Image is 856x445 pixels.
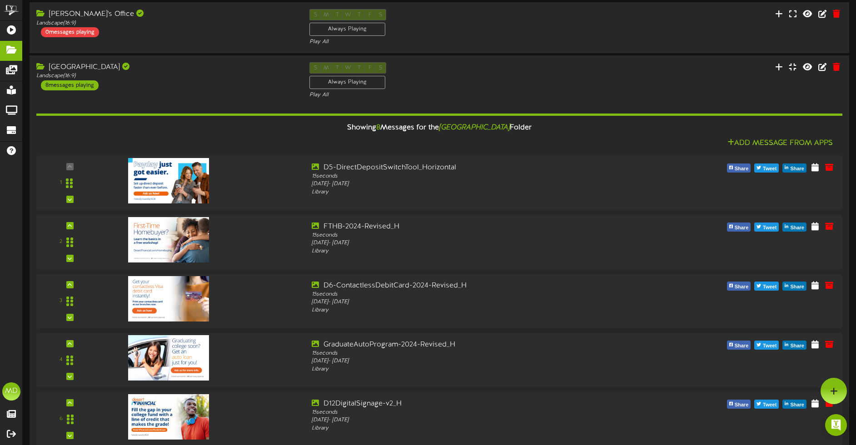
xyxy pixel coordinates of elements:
button: Share [727,400,751,409]
div: FTHB-2024-Revised_H [312,222,634,232]
span: Share [733,341,751,351]
div: 15 seconds [312,409,634,416]
div: Always Playing [309,23,385,36]
span: Share [733,400,751,410]
i: [GEOGRAPHIC_DATA] [439,124,510,132]
span: 8 [376,124,380,132]
button: Tweet [754,282,779,291]
button: Add Message From Apps [725,138,836,149]
span: Tweet [761,164,778,174]
span: Tweet [761,223,778,233]
div: [DATE] - [DATE] [312,239,634,247]
button: Share [727,282,751,291]
img: 3c818795-823b-4970-8854-eec4f85980cb.jpg [128,217,209,262]
span: Share [733,223,751,233]
div: 15 seconds [312,291,634,298]
button: Share [782,400,806,409]
div: [DATE] - [DATE] [312,416,634,424]
div: 15 seconds [312,232,634,239]
div: Library [312,307,634,314]
div: [PERSON_NAME]'s Office [36,9,296,20]
div: Landscape ( 16:9 ) [36,20,296,27]
div: Always Playing [309,76,385,89]
div: D5-DirectDepositSwitchTool_Horizontal [312,163,634,173]
div: GraduateAutoProgram-2024-Revised_H [312,340,634,350]
span: Share [733,282,751,292]
div: [DATE] - [DATE] [312,357,634,365]
span: Share [788,223,806,233]
button: Share [782,282,806,291]
div: Library [312,425,634,432]
div: 15 seconds [312,350,634,357]
div: Library [312,247,634,255]
button: Share [782,341,806,350]
span: Share [733,164,751,174]
button: Share [782,163,806,173]
div: Open Intercom Messenger [825,414,847,436]
div: Landscape ( 16:9 ) [36,72,296,80]
div: MD [2,382,20,400]
span: Tweet [761,400,778,410]
span: Share [788,341,806,351]
div: 15 seconds [312,173,634,180]
div: 0 messages playing [41,27,99,37]
button: Tweet [754,341,779,350]
button: Share [727,222,751,232]
button: Tweet [754,222,779,232]
span: Tweet [761,282,778,292]
div: [DATE] - [DATE] [312,298,634,306]
div: Play All [309,91,569,99]
div: Play All [309,38,569,46]
img: 1d3ced41-a3e5-4e08-a4d1-559cd917002f.jpg [128,394,209,440]
span: Tweet [761,341,778,351]
img: 78895526-264f-4c5c-a69c-aefb106b80ce.jpg [128,276,209,321]
div: D12DigitalSignage-v2_H [312,399,634,409]
button: Share [727,341,751,350]
div: 6 [60,415,63,423]
button: Tweet [754,163,779,173]
button: Tweet [754,400,779,409]
div: 8 messages playing [41,80,99,90]
span: Share [788,164,806,174]
div: Showing Messages for the Folder [30,118,849,138]
span: Share [788,400,806,410]
div: D6-ContactlessDebitCard-2024-Revised_H [312,281,634,291]
button: Share [782,222,806,232]
span: Share [788,282,806,292]
div: [DATE] - [DATE] [312,180,634,188]
img: c3c6d261-2a86-4f2b-a499-fa4c0c988ab4.jpg [128,335,209,381]
button: Share [727,163,751,173]
div: Library [312,366,634,373]
div: [GEOGRAPHIC_DATA] [36,62,296,73]
img: b4b1285a-ba45-404e-841e-37a7b147d743.jpg [128,158,209,203]
div: Library [312,188,634,196]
